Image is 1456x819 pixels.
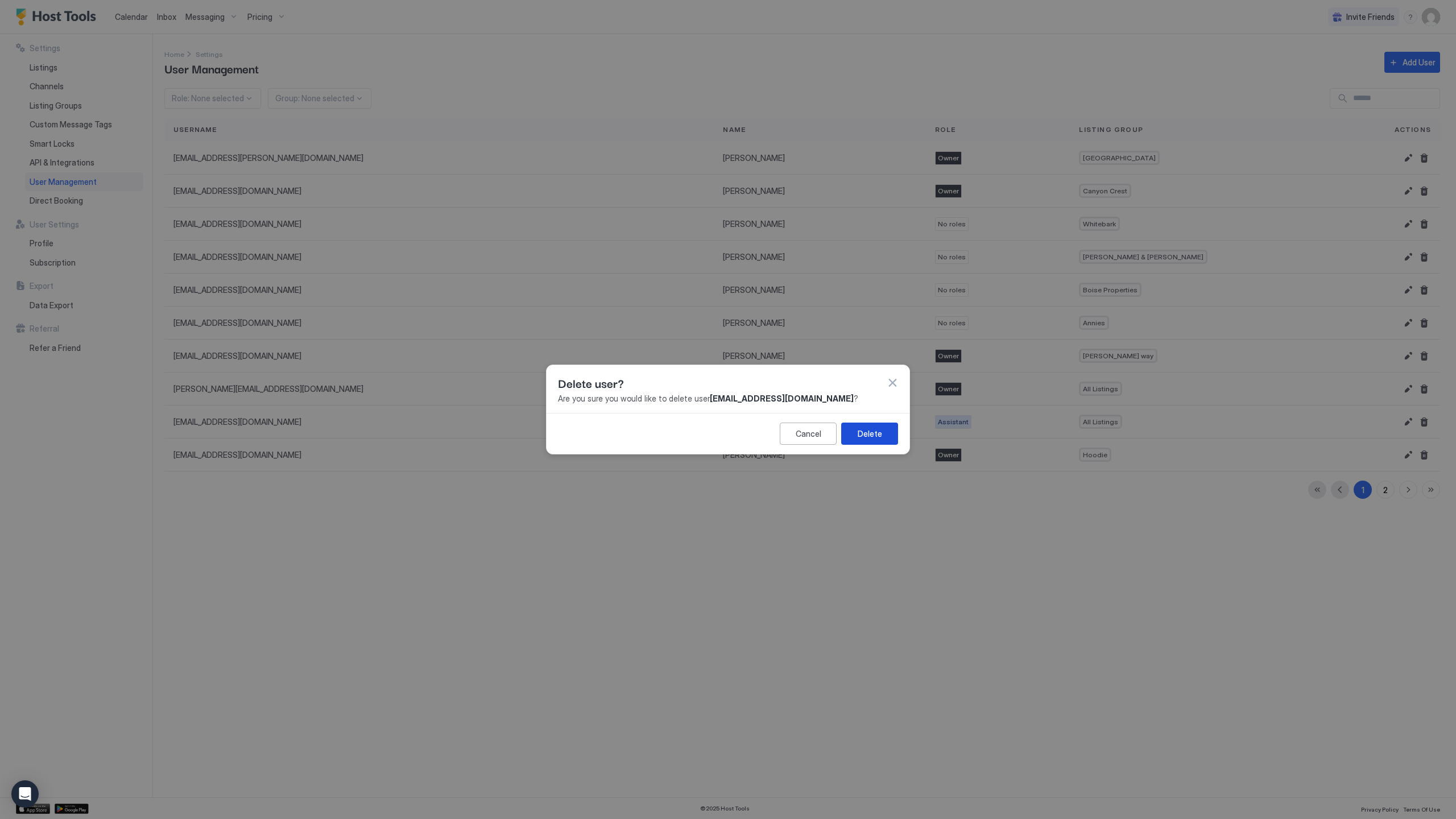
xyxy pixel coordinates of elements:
button: Cancel [780,423,837,445]
div: Open Intercom Messenger [11,780,39,808]
button: Delete [841,423,898,445]
span: Delete user? [558,374,624,391]
div: Delete [858,428,882,440]
span: Are you sure you would like to delete user ? [558,394,898,404]
div: Cancel [796,428,821,440]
